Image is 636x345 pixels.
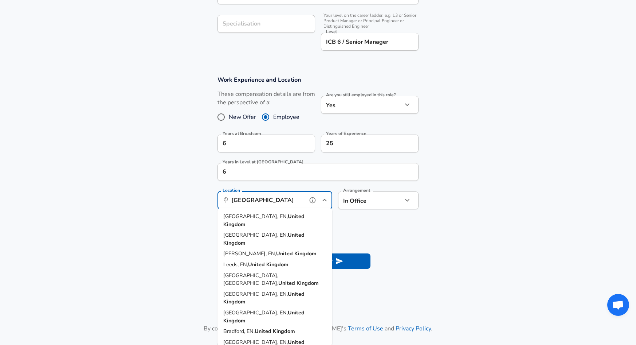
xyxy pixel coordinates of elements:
span: [GEOGRAPHIC_DATA], EN, [223,309,288,316]
div: Open chat [607,294,629,316]
div: Yes [321,96,403,114]
input: Specialisation [217,15,315,33]
span: Bradford, EN, [223,327,255,335]
span: [GEOGRAPHIC_DATA], EN, [223,231,288,239]
strong: Kingdom [294,250,317,257]
span: [GEOGRAPHIC_DATA], EN, [223,213,288,220]
label: Years at Broadcom [223,131,261,136]
label: Years of Experience [326,131,366,136]
label: Years in Level at [GEOGRAPHIC_DATA] [223,160,304,164]
strong: Kingdom [266,261,288,268]
label: These compensation details are from the perspective of a: [217,90,315,107]
strong: Kingdom [273,327,295,335]
a: Privacy Policy [396,325,431,333]
input: 1 [217,163,403,181]
div: In Office [338,191,392,209]
strong: United [248,261,266,268]
strong: Kingdom [223,220,246,228]
label: Arrangement [343,188,370,193]
label: Location [223,188,240,193]
a: Terms of Use [348,325,383,333]
span: [GEOGRAPHIC_DATA], [GEOGRAPHIC_DATA], [223,271,278,287]
button: help [307,195,318,206]
span: New Offer [229,113,256,121]
strong: United [288,309,305,316]
strong: United [278,279,297,287]
span: Leeds, EN, [223,261,248,268]
strong: United [288,213,305,220]
span: [PERSON_NAME], EN, [223,250,276,257]
input: 7 [321,135,403,152]
input: L3 [324,36,415,47]
span: [GEOGRAPHIC_DATA], EN, [223,290,288,297]
h3: Work Experience and Location [217,75,419,84]
strong: Kingdom [223,317,246,324]
strong: Kingdom [223,298,246,305]
strong: United [255,327,273,335]
strong: Kingdom [223,239,246,246]
strong: United [288,231,305,239]
label: Level [326,30,337,34]
span: Your level on the career ladder. e.g. L3 or Senior Product Manager or Principal Engineer or Disti... [321,13,419,29]
strong: United [276,250,294,257]
strong: Kingdom [297,279,319,287]
button: Close [319,195,330,205]
label: Are you still employed in this role? [326,93,396,97]
strong: United [288,290,305,297]
input: 0 [217,135,299,152]
span: Employee [273,113,299,121]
